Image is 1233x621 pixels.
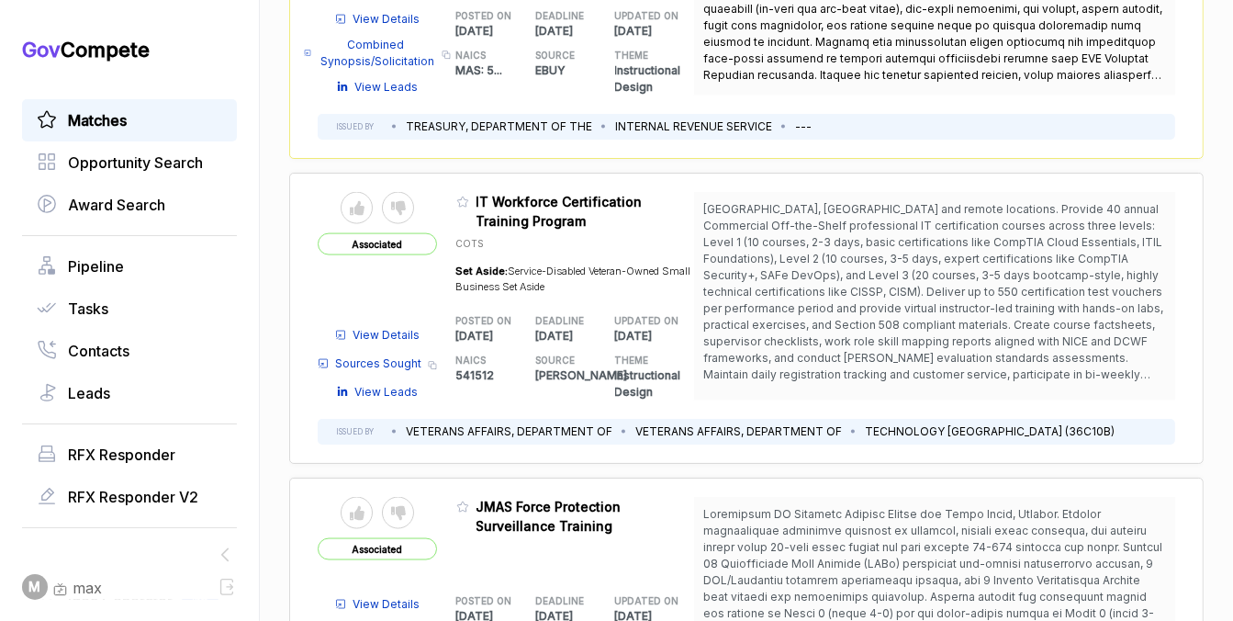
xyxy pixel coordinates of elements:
span: View Details [353,11,420,28]
span: Tasks [68,298,108,320]
span: Combined Synopsis/Solicitation [319,37,436,70]
span: Sources Sought [336,356,422,372]
a: Leads [37,382,222,404]
li: VETERANS AFFAIRS, DEPARTMENT OF [406,423,612,440]
span: IT Workforce Certification Training Program [476,194,643,229]
span: max [73,577,102,599]
a: RFX Responder V2 [37,486,222,508]
a: RFX Responder [37,444,222,466]
h5: POSTED ON [456,9,507,23]
p: Instructional Design [615,62,695,96]
span: View Leads [355,384,419,401]
p: 541512 [456,367,536,384]
h5: DEADLINE [535,594,586,608]
span: Set Aside: [456,265,509,277]
p: [DATE] [615,23,695,40]
h5: UPDATED ON [615,594,666,608]
li: INTERNAL REVENUE SERVICE [615,119,772,135]
h5: UPDATED ON [615,9,666,23]
a: Sources Sought [318,356,422,372]
li: TECHNOLOGY [GEOGRAPHIC_DATA] (36C10B) [865,423,1115,440]
span: View Details [353,327,420,344]
span: View Leads [355,79,419,96]
p: [DATE] [456,328,536,344]
a: Opportunity Search [37,152,222,174]
p: Instructional Design [615,367,695,401]
h5: ISSUED BY [336,121,374,132]
h5: THEME [615,354,666,367]
h5: THEME [615,49,666,62]
p: [DATE] [615,328,695,344]
span: Contacts [68,340,129,362]
span: [GEOGRAPHIC_DATA], [GEOGRAPHIC_DATA] and remote locations. Provide 40 annual Commercial Off-the-S... [703,202,1163,414]
span: M [29,578,41,597]
li: --- [795,119,812,135]
h5: NAICS [456,354,507,367]
h1: Compete [22,37,237,62]
span: RFX Responder [68,444,175,466]
span: COTS [456,238,485,249]
a: Matches [37,109,222,131]
a: Award Search [37,194,222,216]
span: Service-Disabled Veteran-Owned Small Business Set Aside [456,265,691,293]
p: EBUY [535,62,615,79]
a: Pipeline [37,255,222,277]
span: JMAS Force Protection Surveillance Training [476,499,622,534]
span: Opportunity Search [68,152,203,174]
h5: SOURCE [535,354,586,367]
p: [PERSON_NAME] [535,367,615,384]
span: Gov [22,38,61,62]
li: VETERANS AFFAIRS, DEPARTMENT OF [635,423,842,440]
a: Combined Synopsis/Solicitation [304,37,436,70]
h5: DEADLINE [535,314,586,328]
h5: DEADLINE [535,9,586,23]
span: View Details [353,596,420,613]
h5: NAICS [456,49,507,62]
h5: ISSUED BY [336,426,374,437]
span: RFX Responder V2 [68,486,198,508]
p: [DATE] [535,328,615,344]
li: TREASURY, DEPARTMENT OF THE [406,119,592,135]
span: Associated [318,233,437,255]
h5: POSTED ON [456,314,507,328]
span: Pipeline [68,255,124,277]
span: MAS: 5 ... [456,63,503,77]
a: Tasks [37,298,222,320]
span: Award Search [68,194,165,216]
span: Matches [68,109,127,131]
h5: SOURCE [535,49,586,62]
p: [DATE] [535,23,615,40]
a: Contacts [37,340,222,362]
h5: POSTED ON [456,594,507,608]
p: [DATE] [456,23,536,40]
span: Associated [318,538,437,560]
span: Leads [68,382,110,404]
h5: UPDATED ON [615,314,666,328]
